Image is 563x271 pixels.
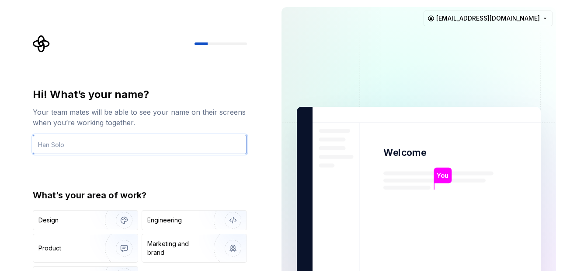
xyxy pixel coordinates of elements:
[33,107,247,128] div: Your team mates will be able to see your name on their screens when you’re working together.
[33,135,247,154] input: Han Solo
[38,244,61,253] div: Product
[33,35,50,53] svg: Supernova Logo
[33,189,247,201] div: What’s your area of work?
[147,216,182,225] div: Engineering
[38,216,59,225] div: Design
[436,14,540,23] span: [EMAIL_ADDRESS][DOMAIN_NAME]
[147,239,206,257] div: Marketing and brand
[424,11,553,26] button: [EMAIL_ADDRESS][DOMAIN_NAME]
[437,171,448,180] p: You
[33,88,247,102] div: Hi! What’s your name?
[383,146,426,159] p: Welcome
